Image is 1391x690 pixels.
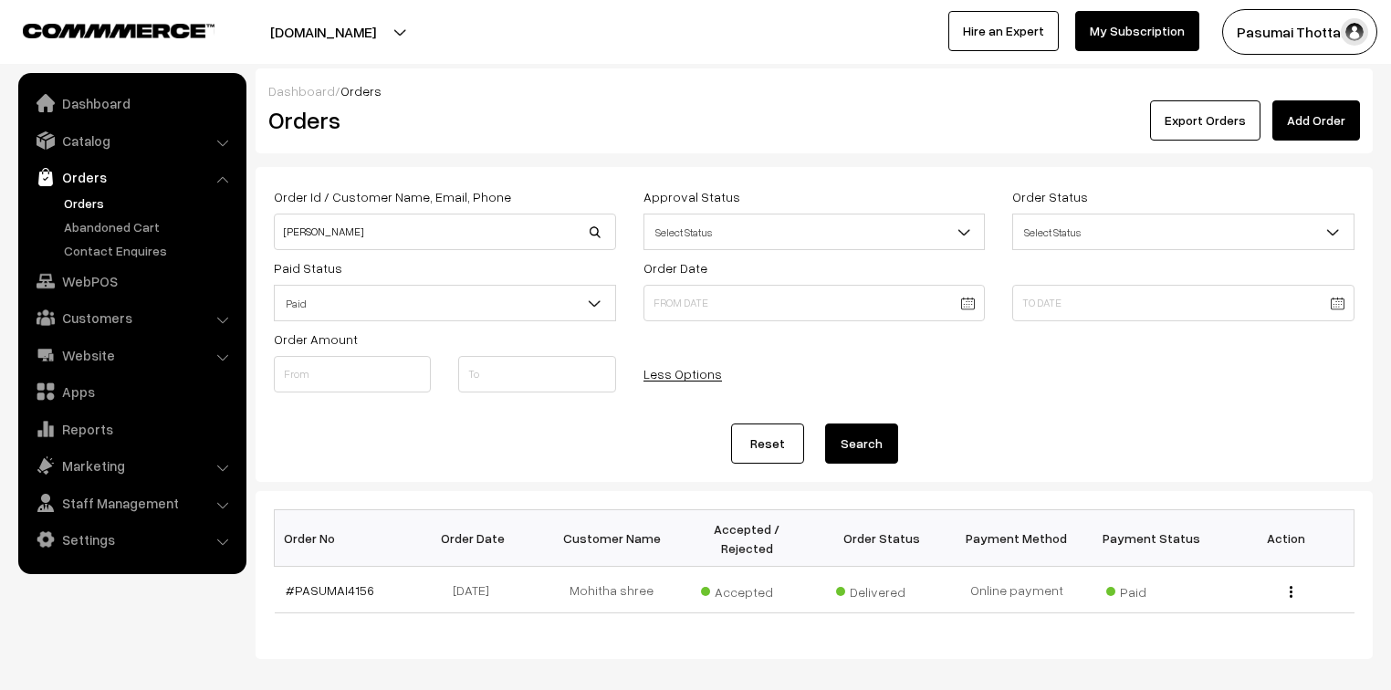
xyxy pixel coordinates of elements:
input: To Date [1012,285,1354,321]
a: Reports [23,413,240,445]
td: [DATE] [409,567,544,613]
th: Customer Name [544,510,679,567]
a: #PASUMAI4156 [286,582,374,598]
a: Contact Enquires [59,241,240,260]
td: Mohitha shree [544,567,679,613]
a: WebPOS [23,265,240,298]
a: Marketing [23,449,240,482]
a: Apps [23,375,240,408]
span: Select Status [643,214,986,250]
a: Less Options [643,366,722,382]
a: Orders [59,193,240,213]
label: Paid Status [274,258,342,277]
h2: Orders [268,106,614,134]
a: Reset [731,423,804,464]
span: Orders [340,83,382,99]
span: Select Status [644,216,985,248]
span: Paid [275,287,615,319]
span: Select Status [1012,214,1354,250]
span: Accepted [701,578,792,601]
label: Order Date [643,258,707,277]
th: Order Date [409,510,544,567]
a: Dashboard [268,83,335,99]
a: Staff Management [23,486,240,519]
span: Paid [1106,578,1198,601]
label: Order Amount [274,329,358,349]
div: / [268,81,1360,100]
a: COMMMERCE [23,18,183,40]
img: user [1341,18,1368,46]
a: Catalog [23,124,240,157]
td: Online payment [949,567,1084,613]
img: COMMMERCE [23,24,214,37]
label: Order Status [1012,187,1088,206]
label: Approval Status [643,187,740,206]
a: Hire an Expert [948,11,1059,51]
th: Order No [275,510,410,567]
img: Menu [1290,586,1292,598]
a: Orders [23,161,240,193]
a: Settings [23,523,240,556]
button: Export Orders [1150,100,1260,141]
button: [DOMAIN_NAME] [206,9,440,55]
a: My Subscription [1075,11,1199,51]
input: To [458,356,615,392]
button: Pasumai Thotta… [1222,9,1377,55]
th: Order Status [814,510,949,567]
a: Add Order [1272,100,1360,141]
input: From Date [643,285,986,321]
a: Website [23,339,240,371]
input: From [274,356,431,392]
th: Payment Status [1084,510,1219,567]
input: Order Id / Customer Name / Customer Email / Customer Phone [274,214,616,250]
span: Select Status [1013,216,1354,248]
th: Accepted / Rejected [679,510,814,567]
th: Payment Method [949,510,1084,567]
a: Abandoned Cart [59,217,240,236]
span: Delivered [836,578,927,601]
a: Dashboard [23,87,240,120]
th: Action [1219,510,1354,567]
button: Search [825,423,898,464]
label: Order Id / Customer Name, Email, Phone [274,187,511,206]
a: Customers [23,301,240,334]
span: Paid [274,285,616,321]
